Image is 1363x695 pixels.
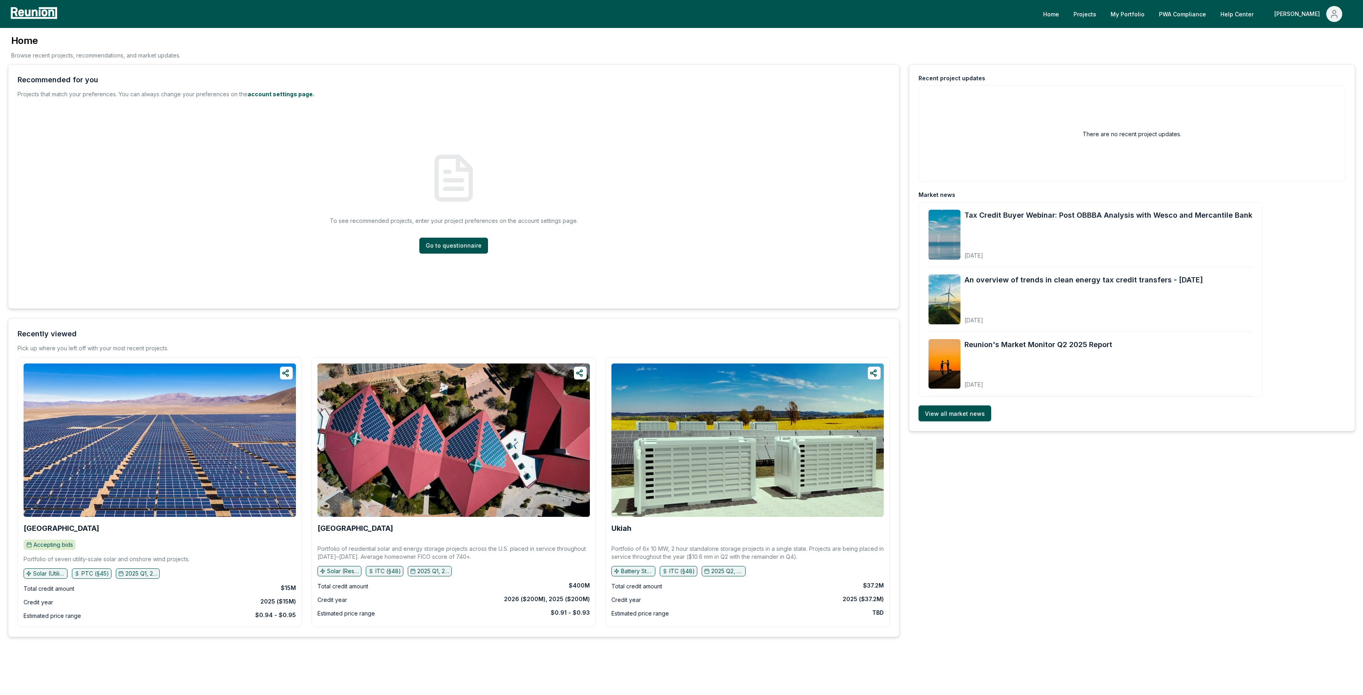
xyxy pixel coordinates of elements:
div: $0.91 - $0.93 [551,609,590,617]
img: Reunion's Market Monitor Q2 2025 Report [929,339,960,389]
div: $15M [281,584,296,592]
button: Solar (Residential) [317,566,361,576]
a: account settings page. [248,91,314,97]
p: PTC (§45) [81,570,109,578]
p: ITC (§48) [375,567,401,575]
p: Solar (Utility), Wind (Onshore) [33,570,65,578]
nav: Main [1037,6,1355,22]
a: Tax Credit Buyer Webinar: Post OBBBA Analysis with Wesco and Mercantile Bank [964,210,1252,221]
div: Recently viewed [18,328,77,340]
div: Total credit amount [611,582,662,591]
p: 2025 Q1, 2025 Q2, 2025 Q3, 2025 Q4 [125,570,157,578]
p: Battery Storage [621,567,653,575]
a: [GEOGRAPHIC_DATA] [24,524,99,532]
div: Total credit amount [24,584,74,594]
img: An overview of trends in clean energy tax credit transfers - August 2025 [929,274,960,324]
p: Portfolio of 6x 10 MW, 2 hour standalone storage projects in a single state. Projects are being p... [611,545,884,561]
p: Browse recent projects, recommendations, and market updates. [11,51,181,60]
div: Credit year [24,598,53,607]
div: $400M [569,582,590,590]
p: Portfolio of seven utility-scale solar and onshore wind projects. [24,555,190,563]
div: Credit year [611,595,641,605]
button: 2025 Q2, 2025 Q4 [702,566,746,576]
p: To see recommended projects, enter your project preferences on the account settings page. [330,216,578,225]
img: Canyon Springs [24,363,296,517]
button: 2025 Q1, 2025 Q2, 2025 Q3, 2025 Q4 [116,568,160,579]
a: [GEOGRAPHIC_DATA] [317,524,393,532]
a: Home [1037,6,1065,22]
h3: Home [11,34,181,47]
div: Estimated price range [611,609,669,618]
button: Battery Storage [611,566,655,576]
div: TBD [872,609,884,617]
a: Reunion's Market Monitor Q2 2025 Report [964,339,1112,350]
a: My Portfolio [1104,6,1151,22]
p: 2025 Q2, 2025 Q4 [711,567,743,575]
p: ITC (§48) [669,567,695,575]
div: Pick up where you left off with your most recent projects. [18,344,169,352]
div: $37.2M [863,582,884,590]
p: Portfolio of residential solar and energy storage projects across the U.S. placed in service thro... [317,545,590,561]
div: Recent project updates [919,74,985,82]
div: Recommended for you [18,74,98,85]
a: View all market news [919,405,991,421]
div: Estimated price range [24,611,81,621]
p: Accepting bids [34,541,73,549]
a: Ukiah [611,524,631,532]
div: 2026 ($200M), 2025 ($200M) [504,595,590,603]
a: PWA Compliance [1153,6,1212,22]
div: 2025 ($15M) [260,598,296,606]
img: Ukiah [611,363,884,517]
div: Credit year [317,595,347,605]
a: Projects [1067,6,1103,22]
div: Estimated price range [317,609,375,618]
button: [PERSON_NAME] [1268,6,1349,22]
h2: There are no recent project updates. [1083,130,1181,138]
div: 2025 ($37.2M) [843,595,884,603]
img: Glacier Peak [317,363,590,517]
a: An overview of trends in clean energy tax credit transfers - [DATE] [964,274,1203,286]
div: [DATE] [964,310,1203,324]
button: Solar (Utility), Wind (Onshore) [24,568,67,579]
p: 2025 Q1, 2025 Q2, 2025 Q3, 2025 Q4, 2026 Q1, 2026 Q2, 2026 Q3, 2026 Q4 [417,567,449,575]
img: Tax Credit Buyer Webinar: Post OBBBA Analysis with Wesco and Mercantile Bank [929,210,960,260]
div: $0.94 - $0.95 [255,611,296,619]
div: [DATE] [964,246,1252,260]
div: Total credit amount [317,582,368,591]
div: [DATE] [964,375,1112,389]
div: [PERSON_NAME] [1274,6,1323,22]
div: Market news [919,191,955,199]
button: 2025 Q1, 2025 Q2, 2025 Q3, 2025 Q4, 2026 Q1, 2026 Q2, 2026 Q3, 2026 Q4 [408,566,452,576]
span: Projects that match your preferences. You can always change your preferences on the [18,91,248,97]
a: Help Center [1214,6,1260,22]
a: Go to questionnaire [419,238,488,254]
p: Solar (Residential) [327,567,359,575]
